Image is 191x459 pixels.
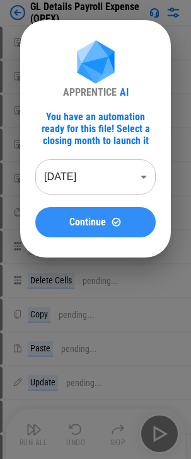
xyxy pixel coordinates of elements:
div: You have an automation ready for this file! Select a closing month to launch it [35,111,156,147]
img: Apprentice AI [71,40,121,86]
div: APPRENTICE [63,86,117,98]
div: AI [120,86,129,98]
img: Continue [111,217,122,227]
button: ContinueContinue [35,207,156,237]
span: Continue [69,217,106,227]
div: [DATE] [35,159,156,195]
